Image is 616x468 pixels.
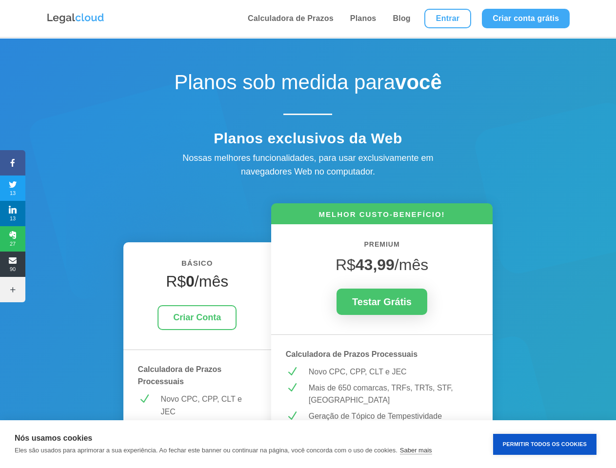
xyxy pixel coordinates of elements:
[15,434,92,442] strong: Nós usamos cookies
[286,239,478,255] h6: PREMIUM
[137,130,478,152] h4: Planos exclusivos da Web
[309,410,478,423] p: Geração de Tópico de Tempestividade
[158,305,237,330] a: Criar Conta
[271,209,493,224] h6: MELHOR CUSTO-BENEFÍCIO!
[309,366,478,378] p: Novo CPC, CPP, CLT e JEC
[138,365,222,386] strong: Calculadora de Prazos Processuais
[138,272,257,295] h4: R$ /mês
[137,70,478,99] h1: Planos sob medida para
[286,350,417,358] strong: Calculadora de Prazos Processuais
[337,289,427,315] a: Testar Grátis
[15,447,397,454] p: Eles são usados para aprimorar a sua experiência. Ao fechar este banner ou continuar na página, v...
[161,393,257,418] p: Novo CPC, CPP, CLT e JEC
[46,12,105,25] img: Logo da Legalcloud
[336,256,428,273] span: R$ /mês
[424,9,471,28] a: Entrar
[309,382,478,407] p: Mais de 650 comarcas, TRFs, TRTs, STF, [GEOGRAPHIC_DATA]
[286,410,298,422] span: N
[138,393,150,405] span: N
[138,257,257,274] h6: BÁSICO
[286,382,298,394] span: N
[356,256,395,273] strong: 43,99
[400,447,432,454] a: Saber mais
[395,71,442,94] strong: você
[186,273,195,290] strong: 0
[493,434,596,455] button: Permitir Todos os Cookies
[286,366,298,378] span: N
[161,151,454,179] div: Nossas melhores funcionalidades, para usar exclusivamente em navegadores Web no computador.
[482,9,570,28] a: Criar conta grátis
